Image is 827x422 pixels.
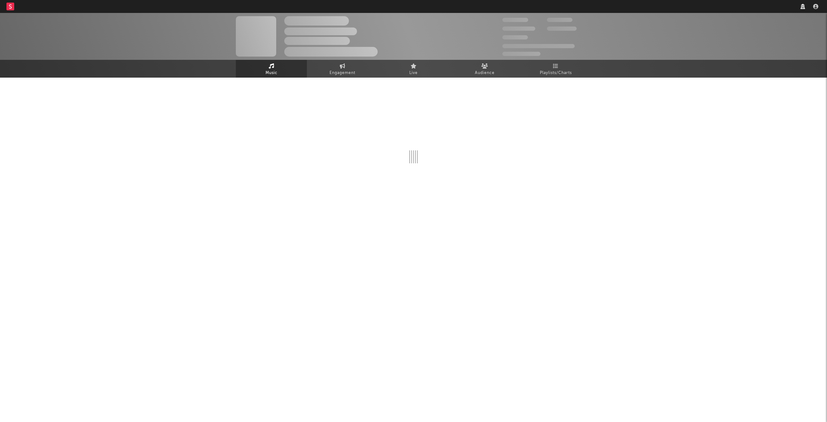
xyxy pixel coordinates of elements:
[520,60,591,78] a: Playlists/Charts
[378,60,449,78] a: Live
[409,69,418,77] span: Live
[502,44,575,48] span: 50.000.000 Monthly Listeners
[236,60,307,78] a: Music
[502,27,535,31] span: 50.000.000
[449,60,520,78] a: Audience
[502,35,528,39] span: 100.000
[502,18,528,22] span: 300.000
[330,69,355,77] span: Engagement
[540,69,572,77] span: Playlists/Charts
[547,27,577,31] span: 1.000.000
[266,69,277,77] span: Music
[475,69,495,77] span: Audience
[307,60,378,78] a: Engagement
[502,52,540,56] span: Jump Score: 85.0
[547,18,572,22] span: 100.000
